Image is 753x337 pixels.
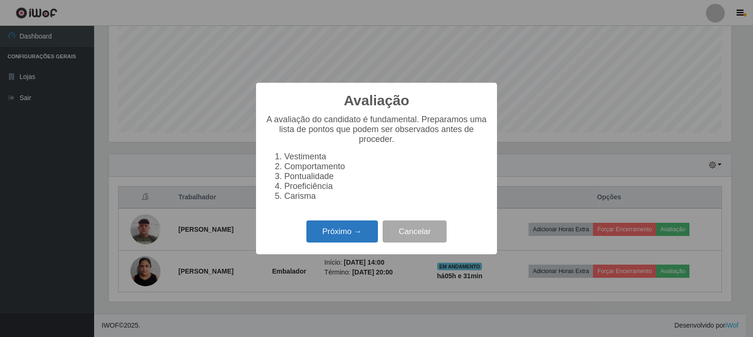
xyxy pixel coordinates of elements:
p: A avaliação do candidato é fundamental. Preparamos uma lista de pontos que podem ser observados a... [265,115,488,144]
li: Vestimenta [284,152,488,162]
li: Proeficiência [284,181,488,191]
button: Cancelar [383,220,447,243]
li: Pontualidade [284,172,488,181]
li: Comportamento [284,162,488,172]
button: Próximo → [306,220,378,243]
li: Carisma [284,191,488,201]
h2: Avaliação [344,92,409,109]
